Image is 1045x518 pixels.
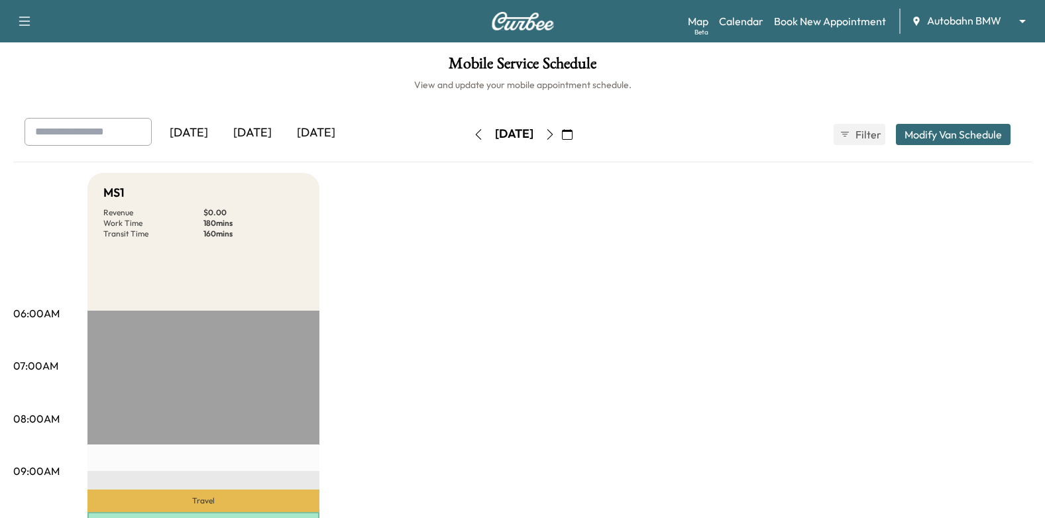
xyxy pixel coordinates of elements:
h5: MS1 [103,183,125,202]
h1: Mobile Service Schedule [13,56,1032,78]
p: 06:00AM [13,305,60,321]
button: Modify Van Schedule [896,124,1011,145]
p: Travel [87,490,319,512]
div: [DATE] [221,118,284,148]
p: 09:00AM [13,463,60,479]
button: Filter [834,124,885,145]
p: Revenue [103,207,203,218]
div: [DATE] [495,126,533,142]
div: [DATE] [284,118,348,148]
a: Book New Appointment [774,13,886,29]
p: 07:00AM [13,358,58,374]
p: Work Time [103,218,203,229]
p: $ 0.00 [203,207,303,218]
img: Curbee Logo [491,12,555,30]
p: 160 mins [203,229,303,239]
p: Transit Time [103,229,203,239]
a: MapBeta [688,13,708,29]
span: Filter [855,127,879,142]
p: 180 mins [203,218,303,229]
a: Calendar [719,13,763,29]
span: Autobahn BMW [927,13,1001,28]
h6: View and update your mobile appointment schedule. [13,78,1032,91]
div: [DATE] [157,118,221,148]
p: 08:00AM [13,411,60,427]
div: Beta [694,27,708,37]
